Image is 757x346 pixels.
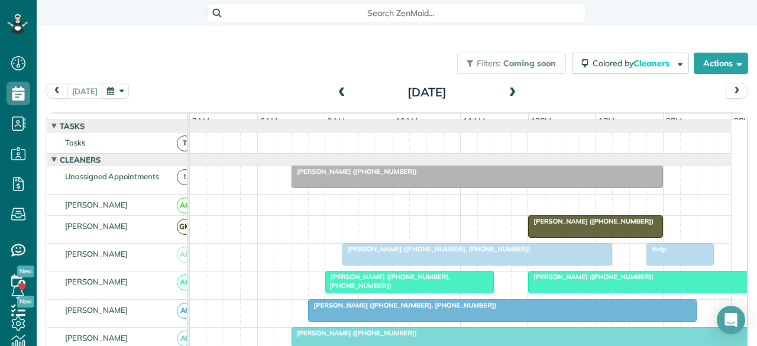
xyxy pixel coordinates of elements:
span: GM [177,219,193,235]
span: 8am [258,116,280,125]
span: Help [646,245,667,253]
button: [DATE] [67,83,103,99]
span: 2pm [664,116,684,125]
span: Unassigned Appointments [63,172,161,181]
span: [PERSON_NAME] [63,277,131,286]
span: 10am [393,116,420,125]
span: [PERSON_NAME] ([PHONE_NUMBER], [PHONE_NUMBER]) [308,301,497,309]
span: 7am [190,116,212,125]
span: 12pm [529,116,554,125]
span: [PERSON_NAME] [63,305,131,315]
button: Colored byCleaners [572,53,689,74]
button: Actions [694,53,748,74]
span: [PERSON_NAME] ([PHONE_NUMBER]) [528,217,654,225]
span: Tasks [57,121,87,131]
button: prev [46,83,68,99]
button: next [726,83,748,99]
span: AC [177,274,193,290]
span: 11am [461,116,487,125]
span: New [17,266,34,277]
span: [PERSON_NAME] ([PHONE_NUMBER]) [528,273,654,281]
span: AF [177,303,193,319]
span: [PERSON_NAME] ([PHONE_NUMBER], [PHONE_NUMBER]) [325,273,450,289]
span: AC [177,198,193,214]
span: Coming soon [503,58,557,69]
span: Tasks [63,138,88,147]
div: Open Intercom Messenger [717,306,745,334]
span: T [177,135,193,151]
span: [PERSON_NAME] ([PHONE_NUMBER]) [291,167,418,176]
span: AB [177,247,193,263]
span: [PERSON_NAME] [63,249,131,258]
span: Colored by [593,58,674,69]
span: [PERSON_NAME] ([PHONE_NUMBER], [PHONE_NUMBER]) [342,245,531,253]
span: 9am [325,116,347,125]
span: Cleaners [57,155,103,164]
span: [PERSON_NAME] ([PHONE_NUMBER]) [291,329,418,337]
span: [PERSON_NAME] [63,200,131,209]
span: ! [177,169,193,185]
span: 1pm [596,116,617,125]
span: Cleaners [633,58,671,69]
span: Filters: [477,58,502,69]
h2: [DATE] [353,86,501,99]
span: [PERSON_NAME] [63,221,131,231]
span: 3pm [732,116,752,125]
span: [PERSON_NAME] [63,333,131,342]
